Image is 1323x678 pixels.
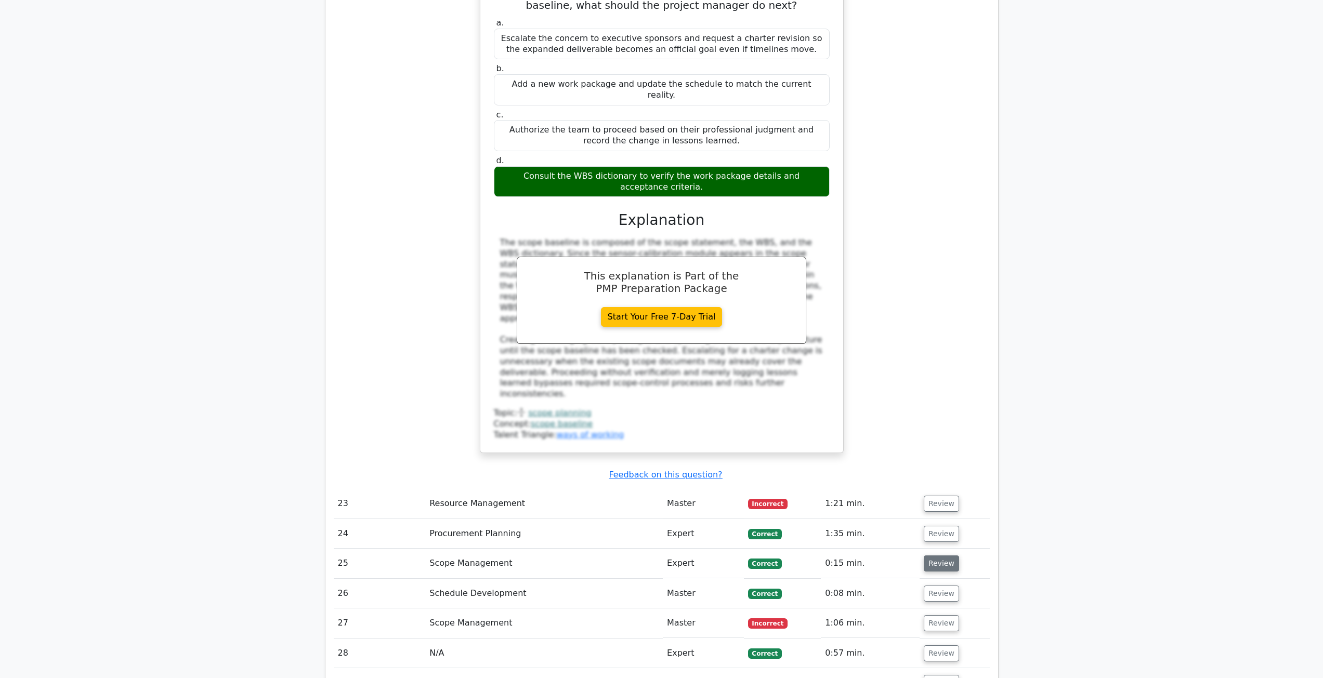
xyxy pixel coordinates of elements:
div: Concept: [494,419,830,430]
h3: Explanation [500,211,823,229]
button: Review [924,615,959,631]
span: Correct [748,648,782,659]
td: Scope Management [425,549,663,578]
div: The scope baseline is composed of the scope statement, the WBS, and the WBS dictionary. Since the... [500,237,823,400]
div: Escalate the concern to executive sponsors and request a charter revision so the expanded deliver... [494,29,830,60]
button: Review [924,586,959,602]
button: Review [924,526,959,542]
span: d. [496,155,504,165]
div: Talent Triangle: [494,408,830,440]
td: Master [663,579,744,608]
span: b. [496,63,504,73]
a: Start Your Free 7-Day Trial [601,307,723,327]
a: Feedback on this question? [609,470,722,480]
button: Review [924,555,959,571]
td: Scope Management [425,608,663,638]
span: Correct [748,559,782,569]
td: Schedule Development [425,579,663,608]
td: 23 [334,489,426,519]
td: Procurement Planning [425,519,663,549]
a: scope baseline [531,419,593,429]
td: Expert [663,519,744,549]
div: Consult the WBS dictionary to verify the work package details and acceptance criteria. [494,166,830,197]
a: ways of working [556,430,624,440]
td: 27 [334,608,426,638]
td: Resource Management [425,489,663,519]
td: 1:21 min. [821,489,920,519]
a: scope planning [528,408,591,418]
td: Expert [663,549,744,578]
span: Incorrect [748,618,788,629]
div: Topic: [494,408,830,419]
button: Review [924,496,959,512]
td: Master [663,489,744,519]
td: 0:57 min. [821,639,920,668]
button: Review [924,645,959,661]
td: 26 [334,579,426,608]
td: 28 [334,639,426,668]
td: 24 [334,519,426,549]
span: Correct [748,529,782,539]
div: Authorize the team to proceed based on their professional judgment and record the change in lesso... [494,120,830,151]
td: 1:35 min. [821,519,920,549]
td: N/A [425,639,663,668]
td: 0:08 min. [821,579,920,608]
td: 25 [334,549,426,578]
td: 1:06 min. [821,608,920,638]
td: Expert [663,639,744,668]
td: Master [663,608,744,638]
div: Add a new work package and update the schedule to match the current reality. [494,74,830,105]
span: Correct [748,589,782,599]
span: c. [496,110,504,119]
td: 0:15 min. [821,549,920,578]
span: a. [496,18,504,28]
span: Incorrect [748,499,788,509]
